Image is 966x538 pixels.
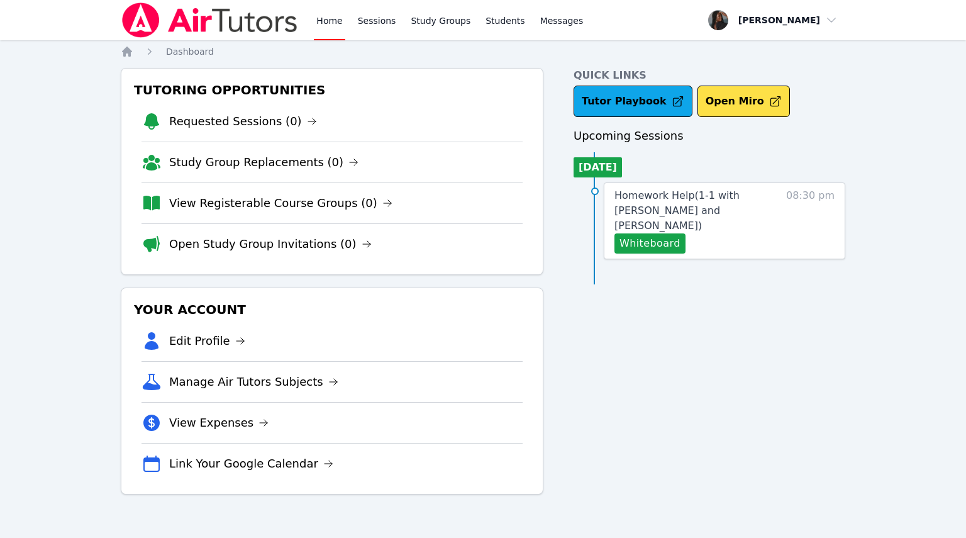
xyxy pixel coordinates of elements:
[786,188,835,254] span: 08:30 pm
[121,3,299,38] img: Air Tutors
[574,68,845,83] h4: Quick Links
[169,194,392,212] a: View Registerable Course Groups (0)
[131,79,533,101] h3: Tutoring Opportunities
[614,188,780,233] a: Homework Help(1-1 with [PERSON_NAME] and [PERSON_NAME])
[574,86,692,117] a: Tutor Playbook
[169,113,317,130] a: Requested Sessions (0)
[169,332,245,350] a: Edit Profile
[166,45,214,58] a: Dashboard
[574,127,845,145] h3: Upcoming Sessions
[614,233,686,254] button: Whiteboard
[169,414,269,432] a: View Expenses
[574,157,622,177] li: [DATE]
[614,189,740,232] span: Homework Help ( 1-1 with [PERSON_NAME] and [PERSON_NAME] )
[166,47,214,57] span: Dashboard
[169,154,358,171] a: Study Group Replacements (0)
[169,235,372,253] a: Open Study Group Invitations (0)
[540,14,584,27] span: Messages
[169,373,338,391] a: Manage Air Tutors Subjects
[131,298,533,321] h3: Your Account
[697,86,790,117] button: Open Miro
[121,45,845,58] nav: Breadcrumb
[169,455,333,473] a: Link Your Google Calendar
